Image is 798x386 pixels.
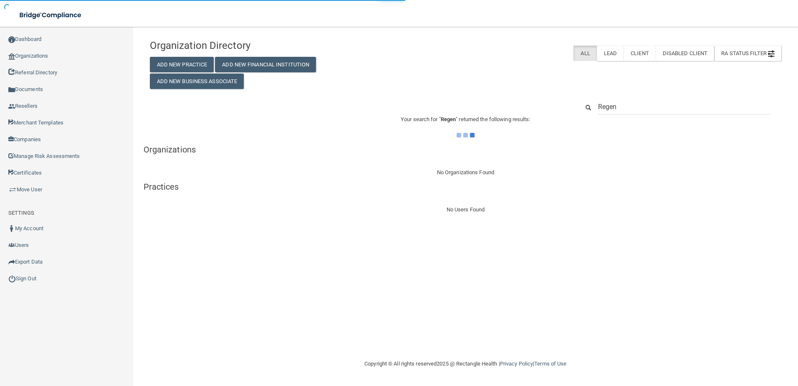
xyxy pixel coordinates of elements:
span: Regen [441,116,456,122]
label: All [573,46,596,61]
img: ajax-loader.4d491dd7.gif [457,133,475,137]
img: icon-export.b9366987.png [8,259,15,265]
label: SETTINGS [8,208,34,218]
img: ic_dashboard_dark.d01f4a41.png [8,36,15,43]
label: Lead [597,46,624,61]
img: icon-documents.8dae5593.png [8,86,15,93]
label: Client [624,46,656,61]
p: Your search for " " returned the following results: [144,114,788,124]
button: Add New Practice [150,57,214,72]
img: organization-icon.f8decf85.png [8,53,15,60]
input: Search [598,99,771,114]
button: Add New Business Associate [150,74,244,89]
h5: Organizations [144,145,788,154]
div: No Organizations Found [144,168,788,178]
img: ic_reseller.de258add.png [8,103,15,110]
img: briefcase.64adab9b.png [8,185,17,194]
div: Copyright © All rights reserved 2025 @ Rectangle Health | | [313,350,618,377]
div: No Users Found [144,205,788,215]
h5: Practices [144,182,788,191]
label: Disabled Client [656,46,715,61]
h4: Organization Directory [150,40,352,51]
img: bridge_compliance_login_screen.278c3ca4.svg [13,7,89,24]
img: ic_user_dark.df1a06c3.png [8,225,15,232]
button: Add New Financial Institution [215,57,316,72]
img: ic_power_dark.7ecde6b1.png [8,275,16,282]
a: Terms of Use [534,361,566,367]
span: RA Status Filter [721,50,775,56]
a: Privacy Policy [500,361,533,367]
img: icon-filter@2x.21656d0b.png [768,51,775,57]
img: icon-users.e205127d.png [8,242,15,249]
